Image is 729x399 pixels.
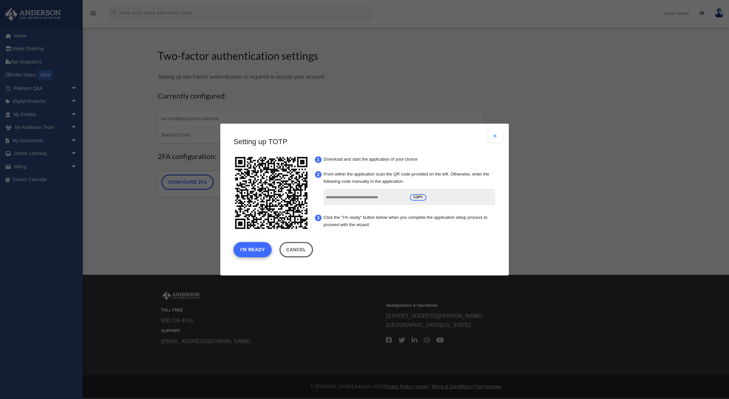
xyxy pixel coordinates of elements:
a: Cancel [279,242,313,257]
button: I'm Ready [234,242,272,257]
li: Click the "I'm ready" button below when you complete the application setup process to proceed wit... [322,212,497,231]
h3: Setting up TOTP [234,137,495,147]
li: Download and start the application of your choice [322,154,497,165]
li: From within the application scan the QR code provided on the left. Otherwise, enter the following... [322,168,497,208]
img: svg+xml;base64,PHN2ZyB4bWxucz0iaHR0cDovL3d3dy53My5vcmcvMjAwMC9zdmciIHhtbG5zOnhsaW5rPSJodHRwOi8vd3... [232,154,311,232]
button: Close modal [488,130,502,142]
span: COPY [410,194,426,201]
